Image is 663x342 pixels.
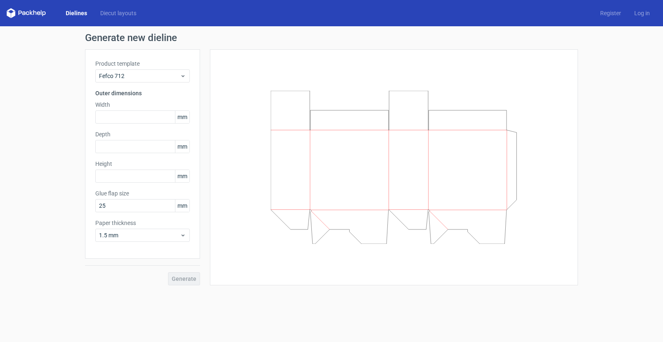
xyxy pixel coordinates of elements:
span: 1.5 mm [99,231,180,239]
span: mm [175,111,189,123]
span: mm [175,200,189,212]
a: Dielines [59,9,94,17]
span: mm [175,170,189,182]
a: Log in [628,9,656,17]
span: mm [175,140,189,153]
a: Diecut layouts [94,9,143,17]
label: Product template [95,60,190,68]
label: Glue flap size [95,189,190,197]
span: Fefco 712 [99,72,180,80]
label: Depth [95,130,190,138]
h3: Outer dimensions [95,89,190,97]
h1: Generate new dieline [85,33,578,43]
label: Height [95,160,190,168]
label: Paper thickness [95,219,190,227]
a: Register [594,9,628,17]
label: Width [95,101,190,109]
